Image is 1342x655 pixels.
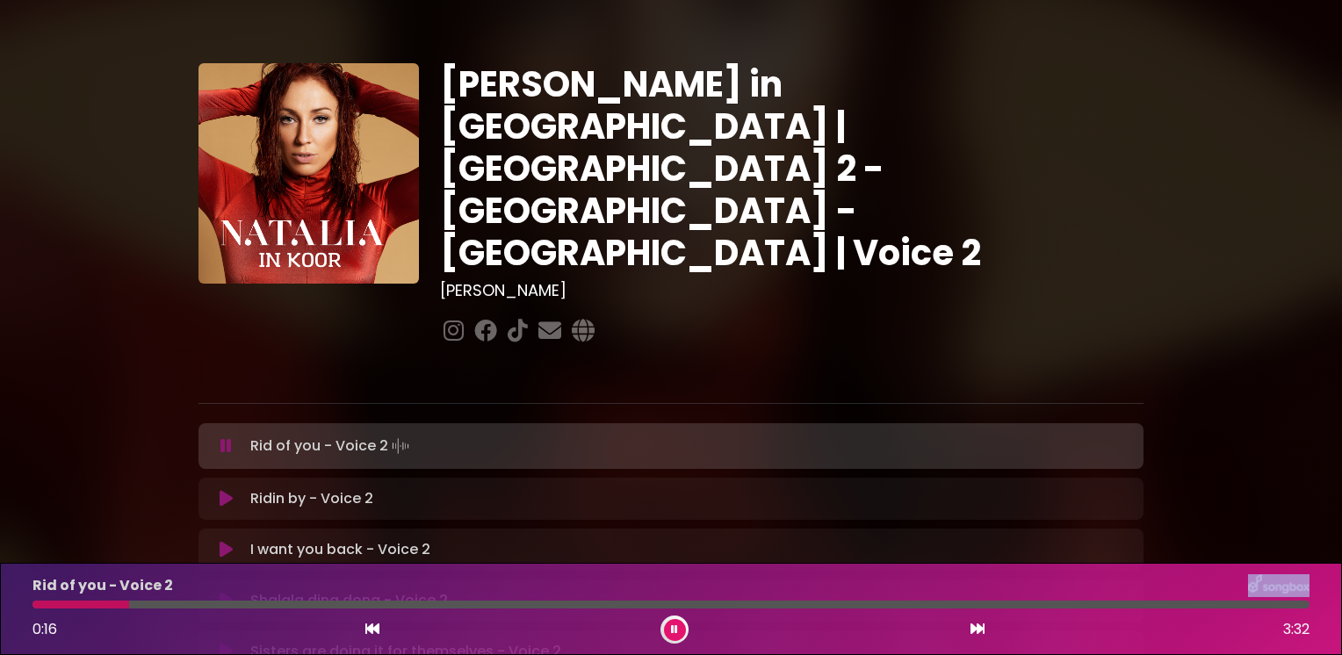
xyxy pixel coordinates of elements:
[1248,574,1310,597] img: songbox-logo-white.png
[250,539,430,560] p: I want you back - Voice 2
[198,63,419,284] img: YTVS25JmS9CLUqXqkEhs
[440,281,1144,300] h3: [PERSON_NAME]
[250,488,373,509] p: Ridin by - Voice 2
[440,63,1144,274] h1: [PERSON_NAME] in [GEOGRAPHIC_DATA] | [GEOGRAPHIC_DATA] 2 - [GEOGRAPHIC_DATA] - [GEOGRAPHIC_DATA] ...
[388,434,413,458] img: waveform4.gif
[250,434,413,458] p: Rid of you - Voice 2
[1283,619,1310,640] span: 3:32
[32,619,57,639] span: 0:16
[32,575,173,596] p: Rid of you - Voice 2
